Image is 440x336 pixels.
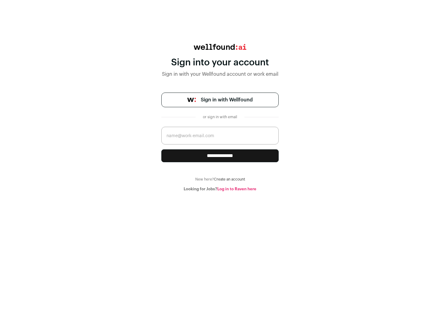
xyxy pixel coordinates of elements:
[161,57,279,68] div: Sign into your account
[200,115,240,119] div: or sign in with email
[194,44,246,50] img: wellfound:ai
[161,187,279,192] div: Looking for Jobs?
[217,187,256,191] a: Log in to Raven here
[161,127,279,144] input: name@work-email.com
[201,96,253,104] span: Sign in with Wellfound
[161,93,279,107] a: Sign in with Wellfound
[214,177,245,181] a: Create an account
[187,98,196,102] img: wellfound-symbol-flush-black-fb3c872781a75f747ccb3a119075da62bfe97bd399995f84a933054e44a575c4.png
[161,177,279,182] div: New here?
[161,71,279,78] div: Sign in with your Wellfound account or work email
